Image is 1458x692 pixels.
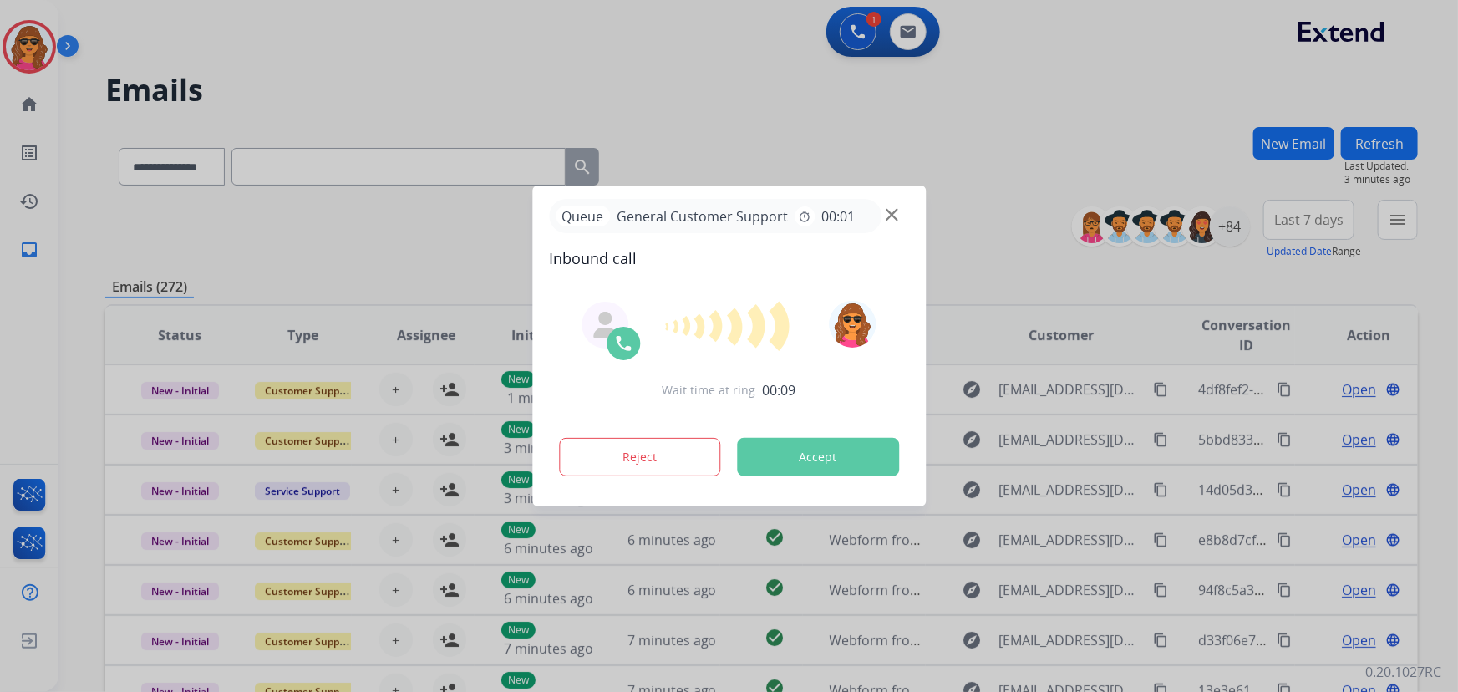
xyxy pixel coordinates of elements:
img: agent-avatar [592,312,618,338]
p: Queue [556,206,610,226]
span: Inbound call [549,247,909,270]
mat-icon: timer [798,210,811,223]
span: Wait time at ring: [663,382,759,399]
img: call-icon [613,333,633,354]
button: Reject [559,438,721,476]
span: 00:09 [763,380,796,400]
button: Accept [737,438,899,476]
img: close-button [886,209,898,221]
span: General Customer Support [610,206,795,226]
span: 00:01 [821,206,855,226]
img: avatar [830,301,876,348]
p: 0.20.1027RC [1365,662,1441,682]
